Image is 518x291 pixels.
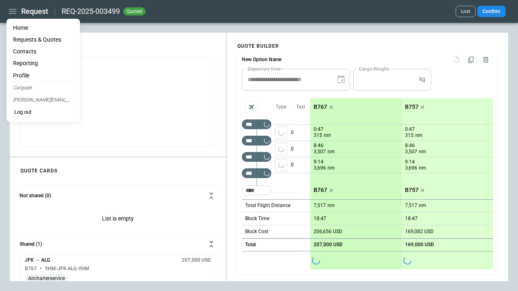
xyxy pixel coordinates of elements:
a: Contacts [10,46,77,57]
button: Log out [10,106,36,119]
a: Requests & Quotes [10,34,77,46]
p: Cargojet [10,82,77,94]
a: Home [10,22,77,34]
a: Profile [10,70,77,82]
p: [PERSON_NAME][EMAIL_ADDRESS][DOMAIN_NAME] [10,94,77,106]
a: Reporting [10,57,77,69]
